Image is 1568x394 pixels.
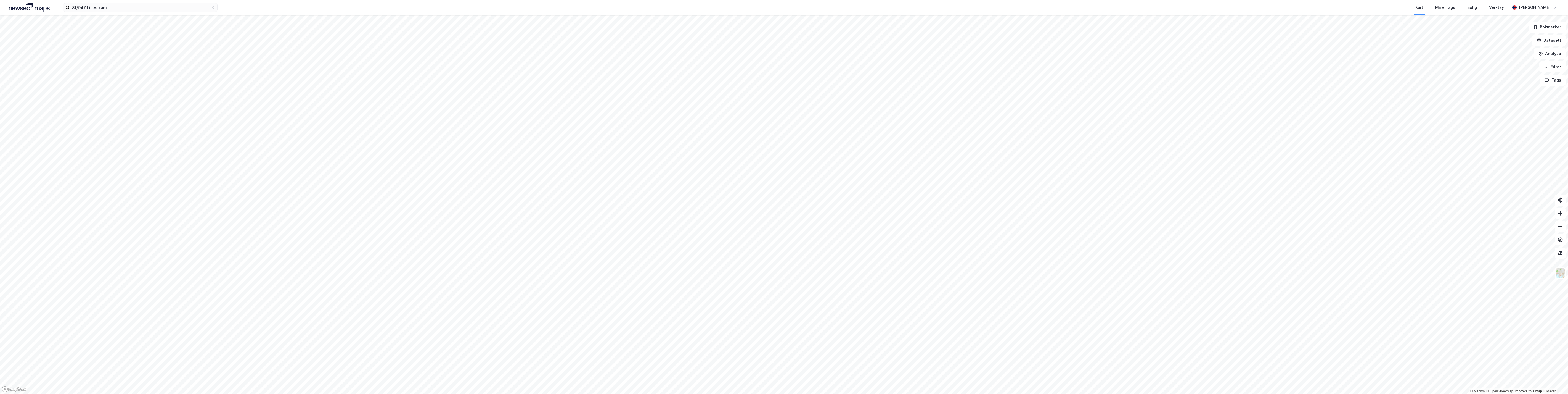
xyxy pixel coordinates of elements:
button: Bokmerker [1529,22,1566,33]
button: Analyse [1534,48,1566,59]
img: logo.a4113a55bc3d86da70a041830d287a7e.svg [9,3,50,12]
iframe: Chat Widget [1540,367,1568,394]
a: Mapbox homepage [2,386,26,392]
div: Kontrollprogram for chat [1540,367,1568,394]
button: Datasett [1532,35,1566,46]
img: Z [1555,268,1566,278]
div: Bolig [1467,4,1477,11]
button: Tags [1540,75,1566,86]
button: Filter [1539,61,1566,72]
a: Mapbox [1470,389,1485,393]
input: Søk på adresse, matrikkel, gårdeiere, leietakere eller personer [70,3,211,12]
div: Verktøy [1489,4,1504,11]
a: Improve this map [1515,389,1542,393]
div: Kart [1415,4,1423,11]
a: OpenStreetMap [1487,389,1513,393]
div: [PERSON_NAME] [1519,4,1550,11]
div: Mine Tags [1435,4,1455,11]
